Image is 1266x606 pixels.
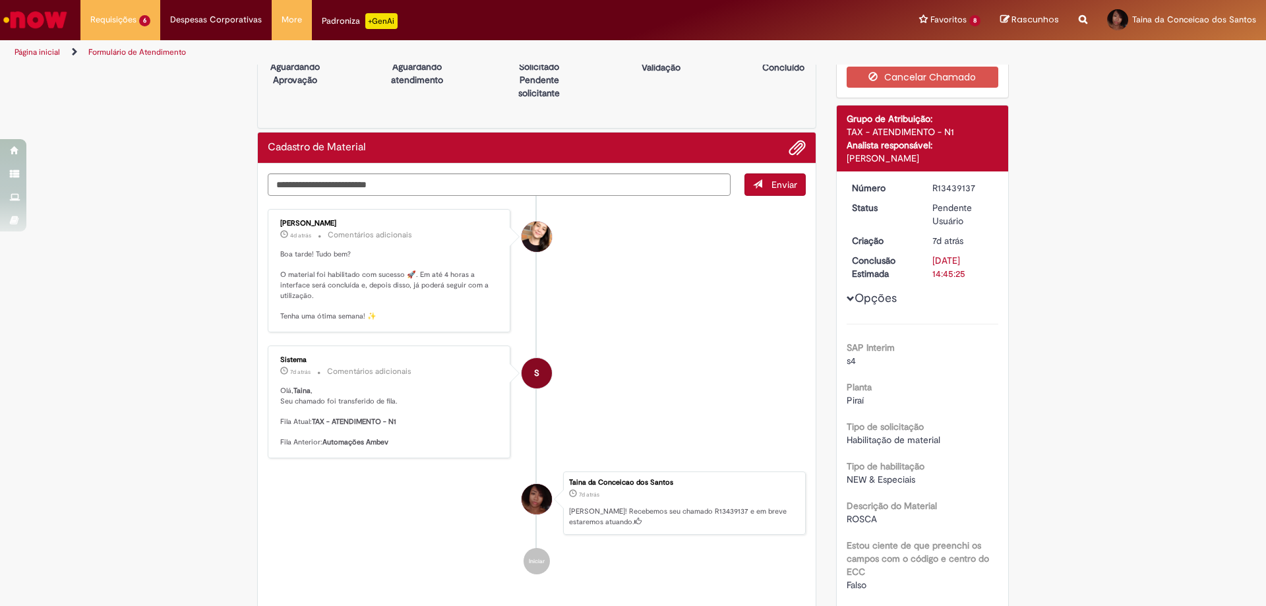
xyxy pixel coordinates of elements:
[327,366,411,377] small: Comentários adicionais
[282,13,302,26] span: More
[642,61,680,74] p: Validação
[569,506,799,527] p: [PERSON_NAME]! Recebemos seu chamado R13439137 e em breve estaremos atuando.
[280,356,500,364] div: Sistema
[268,196,806,588] ul: Histórico de tíquete
[1132,14,1256,25] span: Taina da Conceicao dos Santos
[88,47,186,57] a: Formulário de Atendimento
[268,173,731,196] textarea: Digite sua mensagem aqui...
[579,491,599,499] span: 7d atrás
[522,222,552,252] div: Sabrina De Vasconcelos
[322,437,388,447] b: Automações Ambev
[365,13,398,29] p: +GenAi
[762,61,804,74] p: Concluído
[280,386,500,448] p: Olá, , Seu chamado foi transferido de fila. Fila Atual: Fila Anterior:
[290,231,311,239] span: 4d atrás
[268,471,806,535] li: Taina da Conceicao dos Santos
[1011,13,1059,26] span: Rascunhos
[139,15,150,26] span: 6
[1000,14,1059,26] a: Rascunhos
[930,13,967,26] span: Favoritos
[1,7,69,33] img: ServiceNow
[10,40,834,65] ul: Trilhas de página
[847,434,940,446] span: Habilitação de material
[847,112,999,125] div: Grupo de Atribuição:
[312,417,396,427] b: TAX - ATENDIMENTO - N1
[847,473,915,485] span: NEW & Especiais
[534,357,539,389] span: S
[328,229,412,241] small: Comentários adicionais
[90,13,136,26] span: Requisições
[847,67,999,88] button: Cancelar Chamado
[522,484,552,514] div: Taina da Conceicao dos Santos
[507,73,571,100] p: Pendente solicitante
[280,220,500,227] div: [PERSON_NAME]
[290,368,311,376] span: 7d atrás
[847,513,877,525] span: ROSCA
[268,142,366,154] h2: Cadastro de Material Histórico de tíquete
[744,173,806,196] button: Enviar
[847,421,924,433] b: Tipo de solicitação
[969,15,980,26] span: 8
[280,249,500,322] p: Boa tarde! Tudo bem? O material foi habilitado com sucesso 🚀. Em até 4 horas a interface será con...
[263,60,327,86] p: Aguardando Aprovação
[847,460,924,472] b: Tipo de habilitação
[170,13,262,26] span: Despesas Corporativas
[290,368,311,376] time: 22/08/2025 10:45:29
[579,491,599,499] time: 22/08/2025 10:45:18
[569,479,799,487] div: Taina da Conceicao dos Santos
[507,60,571,73] p: Solicitado
[290,231,311,239] time: 25/08/2025 13:13:27
[847,579,866,591] span: Falso
[293,386,311,396] b: Taina
[522,358,552,388] div: System
[847,539,989,578] b: Estou ciente de que preenchi os campos com o código e centro do ECC
[15,47,60,57] a: Página inicial
[847,500,937,512] b: Descrição do Material
[385,60,449,86] p: Aguardando atendimento
[322,13,398,29] div: Padroniza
